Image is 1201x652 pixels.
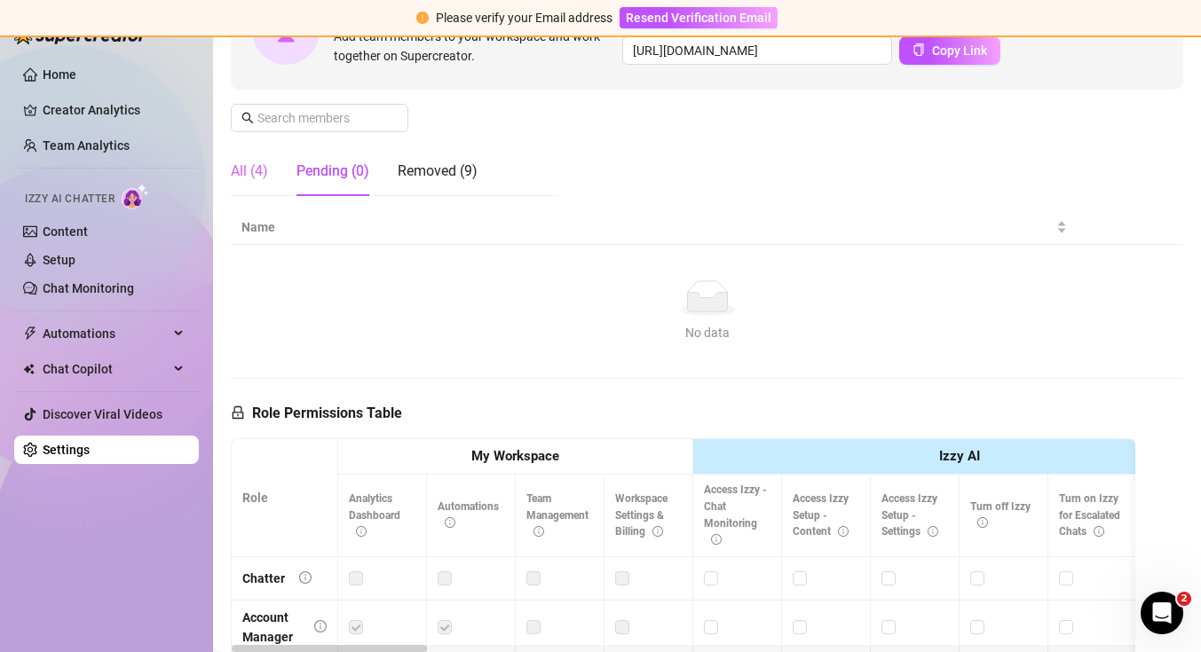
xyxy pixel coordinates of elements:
span: lock [231,405,245,420]
a: Team Analytics [43,138,130,153]
span: info-circle [356,526,367,537]
input: Search members [257,108,383,128]
span: info-circle [314,620,327,632]
img: AI Chatter [122,184,149,209]
span: Turn off Izzy [970,500,1031,530]
span: info-circle [445,517,455,528]
span: info-circle [652,526,663,537]
a: Creator Analytics [43,96,185,124]
a: Setup [43,253,75,267]
span: Copy Link [932,43,987,58]
div: Account Manager [242,608,300,647]
span: Name [241,217,1053,237]
span: Access Izzy - Chat Monitoring [704,483,767,546]
span: info-circle [928,526,938,537]
span: Turn on Izzy for Escalated Chats [1059,492,1120,538]
span: Chat Copilot [43,355,169,383]
a: Discover Viral Videos [43,407,162,421]
span: info-circle [299,571,312,584]
span: Automations [438,500,499,530]
button: Resend Verification Email [620,7,778,28]
th: Role [232,439,338,557]
span: info-circle [1094,526,1104,537]
strong: My Workspace [471,448,559,464]
div: Removed (9) [398,161,478,182]
span: Access Izzy Setup - Settings [881,492,938,538]
div: Please verify your Email address [436,8,612,27]
span: info-circle [711,534,722,545]
span: Workspace Settings & Billing [615,492,668,538]
span: Analytics Dashboard [349,492,400,538]
span: Team Management [526,492,589,538]
iframe: Intercom live chat [1141,592,1183,634]
button: Copy Link [899,36,1000,65]
span: thunderbolt [23,326,37,341]
span: exclamation-circle [416,12,429,24]
a: Content [43,224,88,239]
span: 2 [1177,592,1191,606]
a: Home [43,67,76,82]
div: Chatter [242,569,285,588]
span: Resend Verification Email [626,11,771,25]
img: Chat Copilot [23,363,35,375]
span: info-circle [977,517,988,528]
span: Access Izzy Setup - Content [793,492,849,538]
span: search [241,112,254,124]
span: Add team members to your workspace and work together on Supercreator. [334,27,615,66]
span: Izzy AI Chatter [25,191,115,208]
div: All (4) [231,161,268,182]
span: info-circle [533,526,544,537]
span: copy [913,43,925,56]
h5: Role Permissions Table [231,403,402,424]
div: Pending (0) [296,161,369,182]
a: Settings [43,443,90,457]
div: No data [249,323,1165,342]
a: Chat Monitoring [43,281,134,295]
span: info-circle [838,526,849,537]
strong: Izzy AI [939,448,980,464]
span: Automations [43,319,169,348]
th: Name [231,210,1078,245]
